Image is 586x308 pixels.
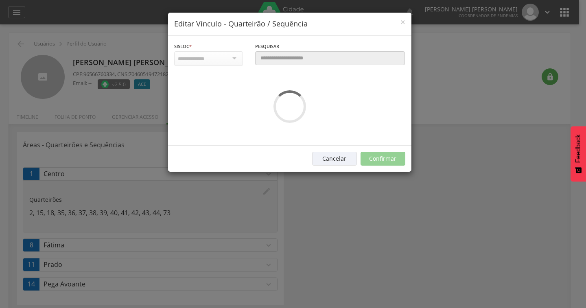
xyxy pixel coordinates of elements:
[174,43,189,49] span: Sisloc
[174,19,405,29] h4: Editar Vínculo - Quarteirão / Sequência
[361,152,405,166] button: Confirmar
[575,134,582,163] span: Feedback
[400,18,405,26] button: Close
[312,152,357,166] button: Cancelar
[571,126,586,181] button: Feedback - Mostrar pesquisa
[400,16,405,28] span: ×
[255,43,279,49] span: Pesquisar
